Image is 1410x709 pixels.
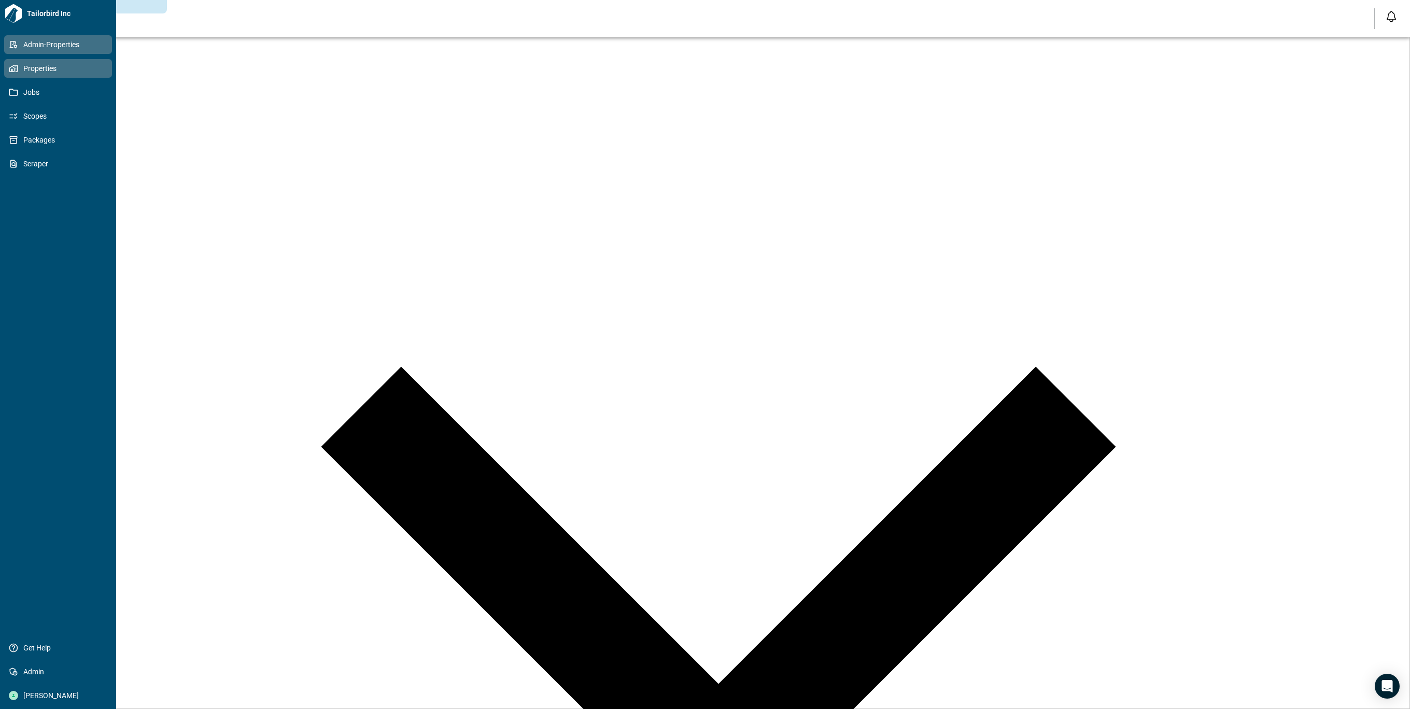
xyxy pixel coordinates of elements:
[18,135,102,145] span: Packages
[18,643,102,653] span: Get Help
[4,154,112,173] a: Scraper
[18,159,102,169] span: Scraper
[18,111,102,121] span: Scopes
[18,87,102,97] span: Jobs
[4,35,112,54] a: Admin-Properties
[18,667,102,677] span: Admin
[18,63,102,74] span: Properties
[4,83,112,102] a: Jobs
[18,690,102,701] span: [PERSON_NAME]
[4,107,112,125] a: Scopes
[1383,8,1400,25] button: Open notification feed
[4,662,112,681] a: Admin
[4,59,112,78] a: Properties
[1375,674,1400,699] div: Open Intercom Messenger
[4,131,112,149] a: Packages
[23,8,112,19] span: Tailorbird Inc
[18,39,102,50] span: Admin-Properties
